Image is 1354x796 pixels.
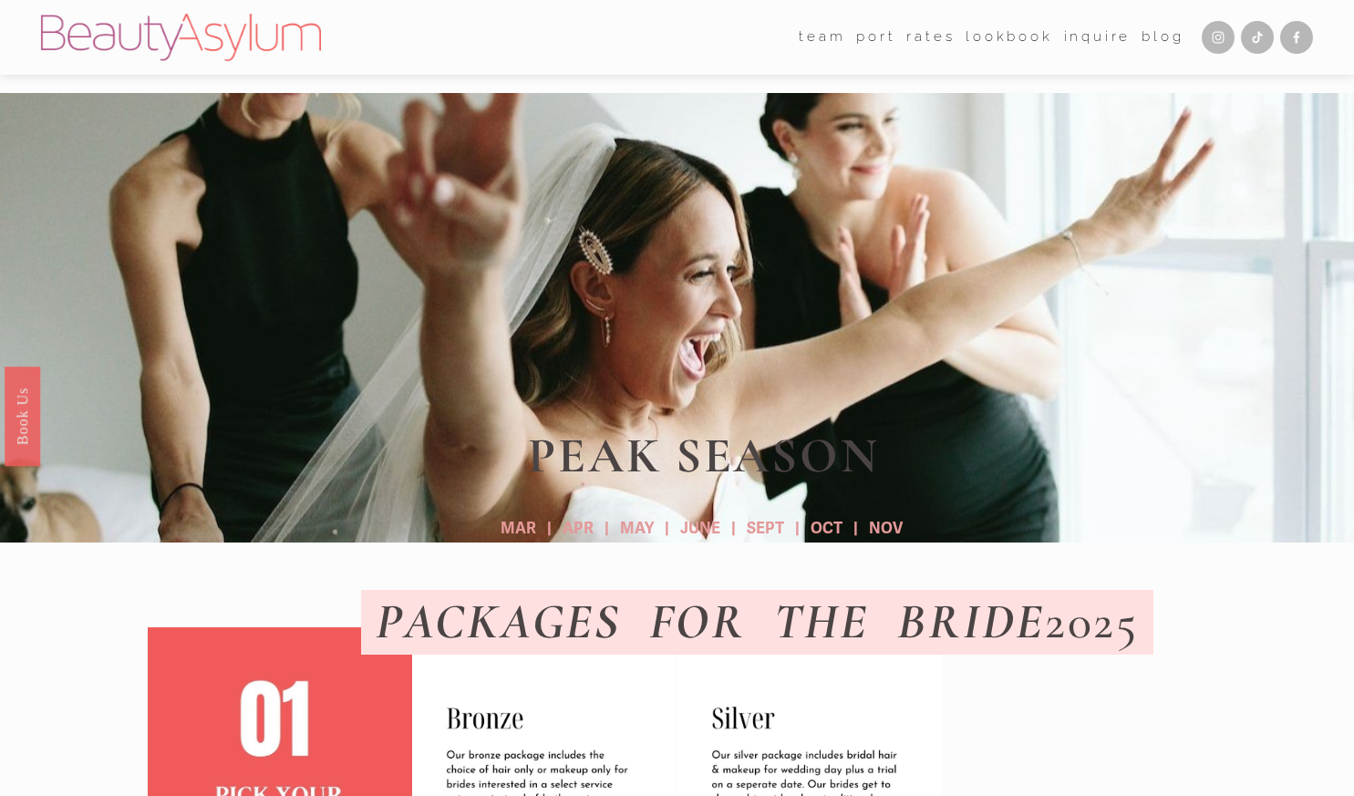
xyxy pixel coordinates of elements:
[501,519,903,538] strong: MAR | APR | MAY | JUNE | SEPT | OCT | NOV
[1142,24,1183,51] a: Blog
[528,426,879,486] strong: PEAK SEASON
[1280,21,1313,54] a: Facebook
[799,25,845,49] span: team
[799,24,845,51] a: folder dropdown
[41,14,321,61] img: Beauty Asylum | Bridal Hair &amp; Makeup Charlotte &amp; Atlanta
[856,24,895,51] a: port
[1241,21,1274,54] a: TikTok
[5,366,40,465] a: Book Us
[966,24,1052,51] a: Lookbook
[1202,21,1235,54] a: Instagram
[906,24,955,51] a: Rates
[361,595,1152,650] h1: 2025
[1064,24,1132,51] a: Inquire
[376,592,1045,652] em: PACKAGES FOR THE BRIDE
